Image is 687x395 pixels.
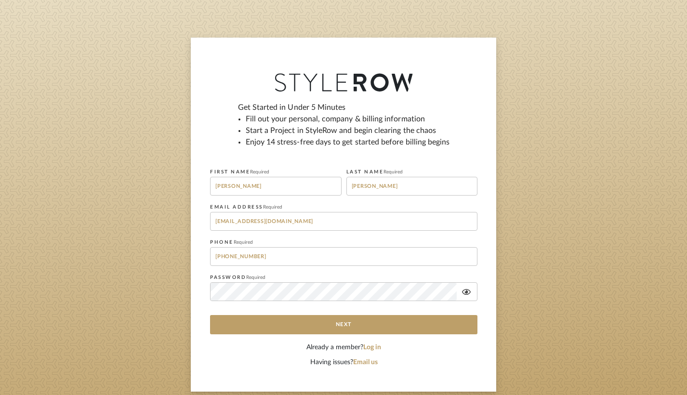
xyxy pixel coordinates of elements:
[210,177,342,196] input: First Name
[210,247,477,266] input: +1 555-555-555
[246,125,450,136] li: Start a Project in StyleRow and begin clearing the chaos
[210,212,477,231] input: me@example.com
[250,170,269,174] span: Required
[263,205,282,210] span: Required
[363,342,381,353] button: Log in
[353,359,378,366] a: Email us
[246,113,450,125] li: Fill out your personal, company & billing information
[238,102,450,156] div: Get Started in Under 5 Minutes
[210,342,477,353] div: Already a member?
[346,169,403,175] label: LAST NAME
[210,204,282,210] label: EMAIL ADDRESS
[234,240,253,245] span: Required
[210,169,269,175] label: FIRST NAME
[210,315,477,334] button: Next
[210,357,477,368] div: Having issues?
[210,275,265,280] label: PASSWORD
[246,136,450,148] li: Enjoy 14 stress-free days to get started before billing begins
[210,239,253,245] label: PHONE
[346,177,478,196] input: Last Name
[383,170,403,174] span: Required
[246,275,265,280] span: Required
